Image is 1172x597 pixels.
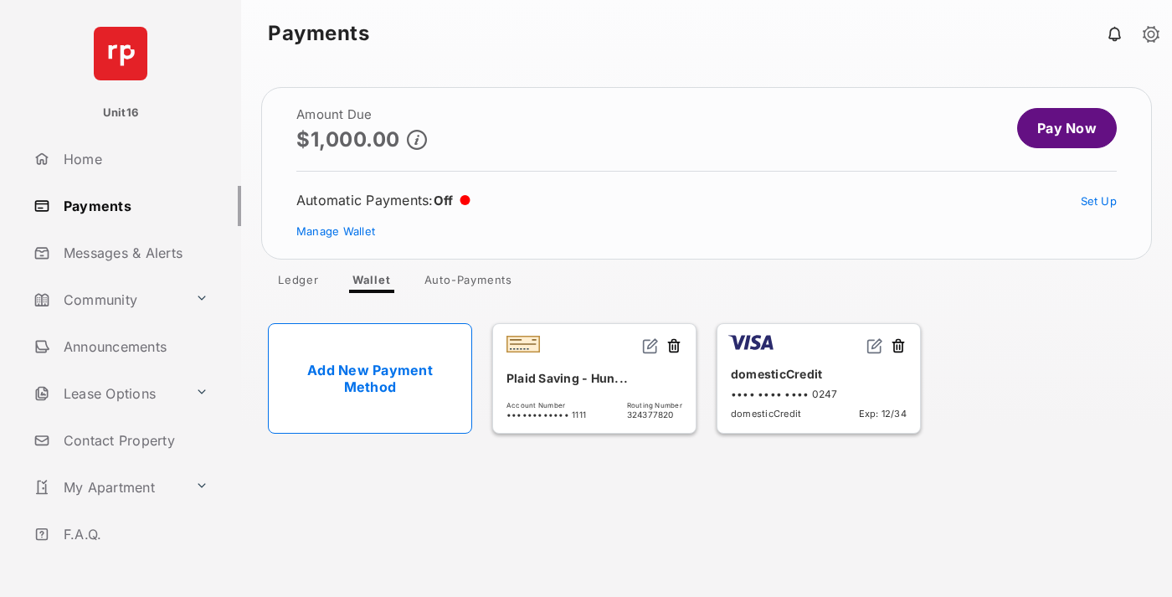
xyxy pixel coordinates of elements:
[27,139,241,179] a: Home
[27,420,241,461] a: Contact Property
[296,128,400,151] p: $1,000.00
[27,373,188,414] a: Lease Options
[94,27,147,80] img: svg+xml;base64,PHN2ZyB4bWxucz0iaHR0cDovL3d3dy53My5vcmcvMjAwMC9zdmciIHdpZHRoPSI2NCIgaGVpZ2h0PSI2NC...
[411,273,526,293] a: Auto-Payments
[506,401,586,409] span: Account Number
[296,192,470,208] div: Automatic Payments :
[506,364,682,392] div: Plaid Saving - Hun...
[27,280,188,320] a: Community
[296,224,375,238] a: Manage Wallet
[265,273,332,293] a: Ledger
[103,105,139,121] p: Unit16
[731,360,907,388] div: domesticCredit
[296,108,427,121] h2: Amount Due
[27,467,188,507] a: My Apartment
[27,327,241,367] a: Announcements
[27,514,241,554] a: F.A.Q.
[859,408,907,419] span: Exp: 12/34
[627,409,682,419] span: 324377820
[866,337,883,354] img: svg+xml;base64,PHN2ZyB2aWV3Qm94PSIwIDAgMjQgMjQiIHdpZHRoPSIxNiIgaGVpZ2h0PSIxNiIgZmlsbD0ibm9uZSIgeG...
[268,23,369,44] strong: Payments
[339,273,404,293] a: Wallet
[434,193,454,208] span: Off
[731,388,907,400] div: •••• •••• •••• 0247
[731,408,801,419] span: domesticCredit
[27,186,241,226] a: Payments
[627,401,682,409] span: Routing Number
[1081,194,1118,208] a: Set Up
[268,323,472,434] a: Add New Payment Method
[27,233,241,273] a: Messages & Alerts
[642,337,659,354] img: svg+xml;base64,PHN2ZyB2aWV3Qm94PSIwIDAgMjQgMjQiIHdpZHRoPSIxNiIgaGVpZ2h0PSIxNiIgZmlsbD0ibm9uZSIgeG...
[506,409,586,419] span: •••••••••••• 1111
